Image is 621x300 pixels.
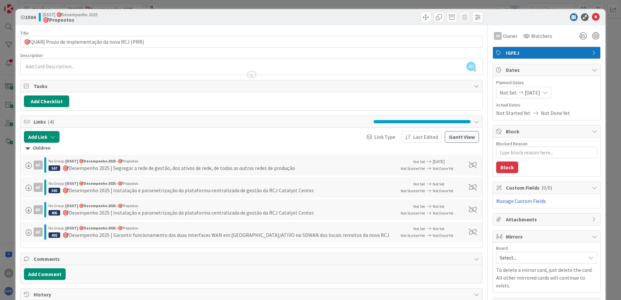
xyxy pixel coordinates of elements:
span: Link Type [374,133,395,141]
span: Links [34,118,370,126]
input: type card name here... [20,36,483,48]
button: Last Edited [402,131,441,143]
div: AF [34,161,43,170]
span: Not Started Yet [401,188,425,193]
span: Board [496,246,508,250]
span: 🎯Propostos [118,159,138,163]
span: Not Done Yet [433,188,453,193]
div: AF [34,183,43,192]
span: Tasks [34,82,471,90]
span: IGFEJ [506,49,589,57]
p: To delete a mirror card, just delete the card. All other mirrored cards will continue to exists. [496,266,597,289]
div: 402 [49,232,60,238]
a: Manage Custom Fields [496,198,546,204]
span: Select... [500,253,583,262]
span: Last Edited [413,133,438,141]
b: [DSST] 🎯Desempenho 2025 › [65,159,118,163]
span: ID [20,13,36,21]
div: Children [26,145,477,152]
div: 🎯Desempenho 2025 | Instalação e parametrização da plataforma centralizada de gestão da RCJ Cataly... [62,186,314,194]
span: 🎯Propostos [118,203,138,208]
span: Not Set [433,226,444,231]
button: Block [496,161,518,173]
span: Not Started Yet [401,233,425,238]
span: Not Set [413,159,425,164]
span: Custom Fields [506,184,589,192]
div: 567 [49,165,60,171]
span: No Group › [49,159,65,163]
span: History [34,291,471,298]
span: Dates [506,66,589,74]
span: No Group › [49,203,65,208]
span: Not Set [413,204,425,209]
span: Not Started Yet [496,109,530,117]
span: Not Started Yet [401,166,425,171]
span: ( 0/0 ) [541,184,552,191]
span: Not Set [433,182,444,186]
span: [DATE] [433,158,461,165]
div: AF [34,205,43,214]
span: Not Done Yet [433,211,453,216]
span: Mirrors [506,233,589,240]
b: 🎯Propostos [43,17,98,22]
span: Not Set [500,89,517,96]
span: [DSST] 🎯Desempenho 2025 [43,12,98,17]
div: aF [34,228,43,237]
label: Title [20,30,29,36]
div: JD [494,32,502,40]
div: 🎯Desempenho 2025 | Instalação e parametrização da plataforma centralizada de gestão da RCJ Cataly... [62,209,314,217]
span: Not Done Yet [541,109,570,117]
span: Watchers [531,32,552,40]
span: ( 4 ) [48,118,54,125]
span: JD [466,62,475,71]
span: Block [506,128,589,135]
button: Gantt View [445,131,479,143]
span: Description [20,52,43,58]
span: [DATE] [525,89,540,96]
b: 1504 [25,14,36,20]
div: 565 [49,188,60,193]
span: Not Done Yet [433,166,453,171]
b: [DSST] 🎯Desempenho 2025 › [65,181,118,186]
div: 405 [49,210,60,216]
button: Add Link [24,131,60,143]
span: Actual Dates [496,102,597,108]
span: Attachments [506,216,589,223]
button: Add Comment [24,268,66,280]
button: Add Checklist [24,95,69,107]
b: [DSST] 🎯Desempenho 2025 › [65,226,118,230]
span: Not Done Yet [433,233,453,238]
span: Not Set [413,226,425,231]
div: 🎯Desempenho 2025 | Segregar a rede de gestão, dos ativos de rede, de todas as outras redes de pro... [62,164,295,172]
span: Comments [34,255,471,263]
span: Not Started Yet [401,211,425,216]
span: 🎯Propostos [118,181,138,186]
span: No Group › [49,181,65,186]
span: Not Set [413,182,425,186]
b: [DSST] 🎯Desempenho 2025 › [65,203,118,208]
div: 🎯Desempenho 2025 | Garantir funcionamento das duas interfaces WAN em [GEOGRAPHIC_DATA]/ATIVO no S... [62,231,389,239]
span: Planned Dates [496,79,597,86]
span: 🎯Propostos [118,226,138,230]
span: Not Set [433,204,444,209]
label: Blocked Reason [496,141,528,147]
span: No Group › [49,226,65,230]
span: Owner [503,32,517,40]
